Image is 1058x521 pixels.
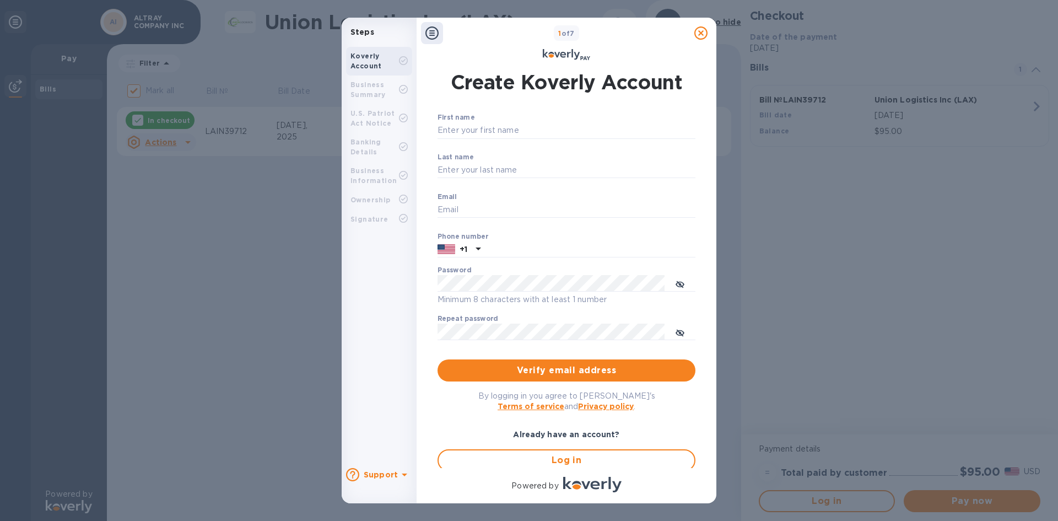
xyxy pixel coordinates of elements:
[460,244,467,255] p: +1
[350,80,386,99] b: Business Summary
[451,68,683,96] h1: Create Koverly Account
[511,480,558,492] p: Powered by
[438,359,695,382] button: Verify email address
[438,233,488,240] label: Phone number
[558,29,575,37] b: of 7
[669,321,691,343] button: toggle password visibility
[513,430,619,439] b: Already have an account?
[438,194,457,200] label: Email
[364,470,398,479] b: Support
[446,364,687,377] span: Verify email address
[438,293,695,306] p: Minimum 8 characters with at least 1 number
[438,115,474,121] label: First name
[438,243,455,255] img: US
[438,154,474,160] label: Last name
[350,196,391,204] b: Ownership
[558,29,561,37] span: 1
[438,316,498,323] label: Repeat password
[438,267,471,274] label: Password
[438,202,695,218] input: Email
[350,28,374,36] b: Steps
[578,402,634,411] a: Privacy policy
[438,449,695,471] button: Log in
[350,166,397,185] b: Business Information
[447,454,685,467] span: Log in
[350,138,381,156] b: Banking Details
[438,122,695,139] input: Enter your first name
[669,272,691,294] button: toggle password visibility
[478,391,655,411] span: By logging in you agree to [PERSON_NAME]'s and .
[350,52,382,70] b: Koverly Account
[350,215,388,223] b: Signature
[350,109,395,127] b: U.S. Patriot Act Notice
[438,162,695,179] input: Enter your last name
[498,402,564,411] a: Terms of service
